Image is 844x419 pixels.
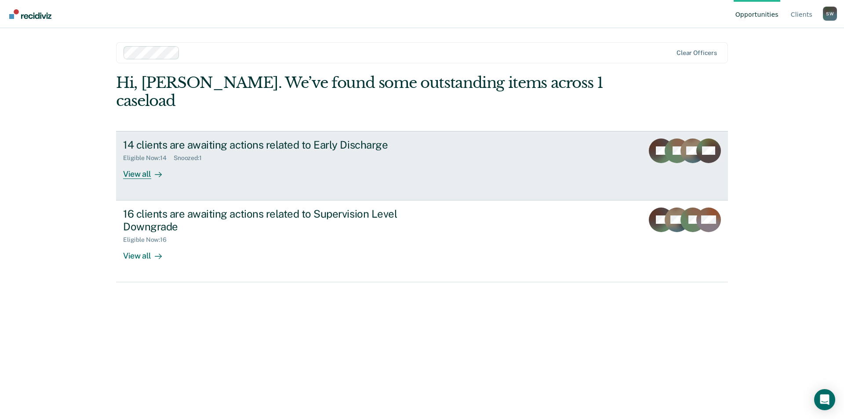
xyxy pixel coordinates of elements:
div: 14 clients are awaiting actions related to Early Discharge [123,138,432,151]
div: Eligible Now : 14 [123,154,174,162]
div: View all [123,244,172,261]
div: Open Intercom Messenger [814,389,835,410]
div: Eligible Now : 16 [123,236,174,244]
a: 14 clients are awaiting actions related to Early DischargeEligible Now:14Snoozed:1View all [116,131,728,200]
button: Profile dropdown button [823,7,837,21]
div: S W [823,7,837,21]
a: 16 clients are awaiting actions related to Supervision Level DowngradeEligible Now:16View all [116,200,728,282]
div: Clear officers [677,49,717,57]
div: View all [123,162,172,179]
div: 16 clients are awaiting actions related to Supervision Level Downgrade [123,208,432,233]
div: Hi, [PERSON_NAME]. We’ve found some outstanding items across 1 caseload [116,74,606,110]
div: Snoozed : 1 [174,154,209,162]
img: Recidiviz [9,9,51,19]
